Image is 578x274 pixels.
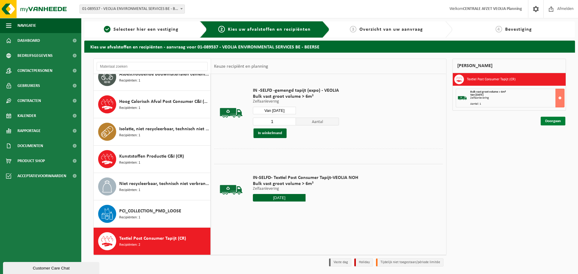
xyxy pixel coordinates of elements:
li: Vaste dag [329,258,351,266]
iframe: chat widget [3,261,101,274]
span: Bulk vast groot volume > 6m³ [253,94,339,100]
button: In winkelmand [253,128,287,138]
span: Rapportage [17,123,41,138]
span: 2 [218,26,225,32]
button: Kunststoffen Productie C&I (CR) Recipiënten: 1 [94,146,211,173]
span: 01-089537 - VEOLIA ENVIRONMENTAL SERVICES BE - BEERSE [79,5,185,14]
div: Aantal: 1 [470,103,564,106]
span: 4 [496,26,502,32]
span: Recipiënten: 2 [119,242,140,248]
span: Recipiënten: 1 [119,215,140,220]
a: 1Selecteer hier een vestiging [87,26,195,33]
li: Tijdelijk niet toegestaan/période limitée [376,258,443,266]
span: Overzicht van uw aanvraag [359,27,423,32]
input: Selecteer datum [253,194,306,202]
h3: Textiel Post Consumer Tapijt (CR) [467,75,516,84]
span: Product Shop [17,153,45,168]
p: Zelfaanlevering [253,187,358,191]
span: Aantal [296,118,339,125]
span: Recipiënten: 1 [119,160,140,166]
span: Kalender [17,108,36,123]
span: Bulk vast groot volume > 6m³ [253,181,358,187]
span: Gebruikers [17,78,40,93]
li: Holiday [354,258,373,266]
button: Isolatie, niet recycleerbaar, technisch niet verbrandbaar (brandbaar) Recipiënten: 1 [94,118,211,146]
strong: Van [DATE] [470,93,483,97]
span: Navigatie [17,18,36,33]
span: Bedrijfsgegevens [17,48,53,63]
span: Hoog Calorisch Afval Post Consumer C&I (CR) [119,98,209,105]
button: Textiel Post Consumer Tapijt (CR) Recipiënten: 2 [94,228,211,255]
span: Kunststoffen Productie C&I (CR) [119,153,184,160]
span: Bevestiging [505,27,532,32]
a: Doorgaan [541,117,565,125]
button: Hoog Calorisch Afval Post Consumer C&I (CR) Recipiënten: 1 [94,91,211,118]
span: Contracten [17,93,41,108]
h2: Kies uw afvalstoffen en recipiënten - aanvraag voor 01-089537 - VEOLIA ENVIRONMENTAL SERVICES BE ... [84,41,575,52]
button: Asbesthoudende bouwmaterialen cementgebonden met isolatie(hechtgebonden) Recipiënten: 1 [94,63,211,91]
span: Bulk vast groot volume > 6m³ [470,90,506,94]
span: IN -SELFD -gemengd tapijt (expo) - VEOLIA [253,88,339,94]
span: Contactpersonen [17,63,52,78]
span: Recipiënten: 1 [119,105,140,111]
span: Isolatie, niet recycleerbaar, technisch niet verbrandbaar (brandbaar) [119,125,209,133]
span: Recipiënten: 1 [119,78,140,84]
span: Recipiënten: 1 [119,133,140,138]
strong: CENTRALE AFZET VEOLIA Planning [463,7,522,11]
button: Niet recycleerbaar, technisch niet verbrandbaar afval (brandbaar) Recipiënten: 1 [94,173,211,200]
span: IN-SELFD- Textiel Post Consumer Tapijt-VEOLIA NOH [253,175,358,181]
span: Acceptatievoorwaarden [17,168,66,183]
span: Documenten [17,138,43,153]
span: PCI_COLLECTION_PMD_LOOSE [119,208,181,215]
span: Niet recycleerbaar, technisch niet verbrandbaar afval (brandbaar) [119,180,209,187]
button: PCI_COLLECTION_PMD_LOOSE Recipiënten: 1 [94,200,211,228]
input: Materiaal zoeken [97,62,208,71]
span: Kies uw afvalstoffen en recipiënten [228,27,311,32]
span: Asbesthoudende bouwmaterialen cementgebonden met isolatie(hechtgebonden) [119,71,209,78]
div: Keuze recipiënt en planning [211,59,271,74]
span: 01-089537 - VEOLIA ENVIRONMENTAL SERVICES BE - BEERSE [80,5,185,13]
div: [PERSON_NAME] [452,59,566,73]
span: Recipiënten: 1 [119,187,140,193]
span: 1 [104,26,110,32]
span: Textiel Post Consumer Tapijt (CR) [119,235,186,242]
p: Zelfaanlevering [253,100,339,104]
span: 3 [350,26,356,32]
input: Selecteer datum [253,107,296,114]
div: Zelfaanlevering [470,97,564,100]
span: Selecteer hier een vestiging [113,27,179,32]
span: Dashboard [17,33,40,48]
